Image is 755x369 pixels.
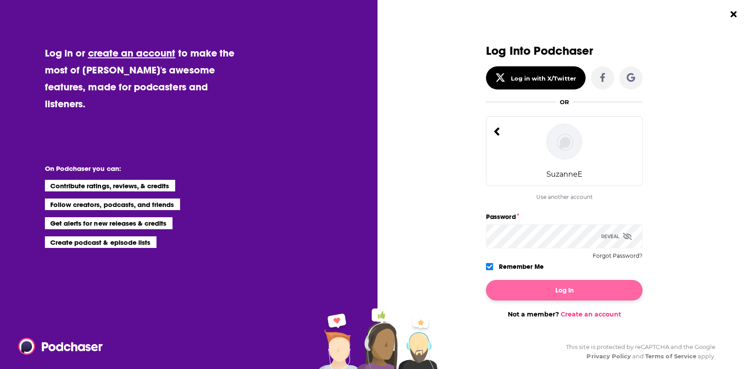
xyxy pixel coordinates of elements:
[45,180,176,191] li: Contribute ratings, reviews, & credits
[88,47,176,59] a: create an account
[45,217,173,229] li: Get alerts for new releases & credits
[18,338,104,355] img: Podchaser - Follow, Share and Rate Podcasts
[486,310,643,318] div: Not a member?
[486,194,643,200] div: Use another account
[559,342,715,361] div: This site is protected by reCAPTCHA and the Google and apply.
[486,66,586,89] button: Log in with X/Twitter
[561,310,621,318] a: Create an account
[511,75,576,82] div: Log in with X/Twitter
[560,98,569,105] div: OR
[499,261,544,272] label: Remember Me
[546,170,582,178] div: SuzanneE
[645,353,696,360] a: Terms of Service
[725,6,742,23] button: Close Button
[45,199,181,210] li: Follow creators, podcasts, and friends
[586,353,631,360] a: Privacy Policy
[45,236,157,248] li: Create podcast & episode lists
[593,253,643,259] button: Forgot Password?
[486,45,643,57] h3: Log Into Podchaser
[486,280,643,300] button: Log In
[18,338,96,355] a: Podchaser - Follow, Share and Rate Podcasts
[546,124,582,159] img: SuzanneE
[601,224,632,248] div: Reveal
[486,211,643,223] label: Password
[45,164,223,173] li: On Podchaser you can:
